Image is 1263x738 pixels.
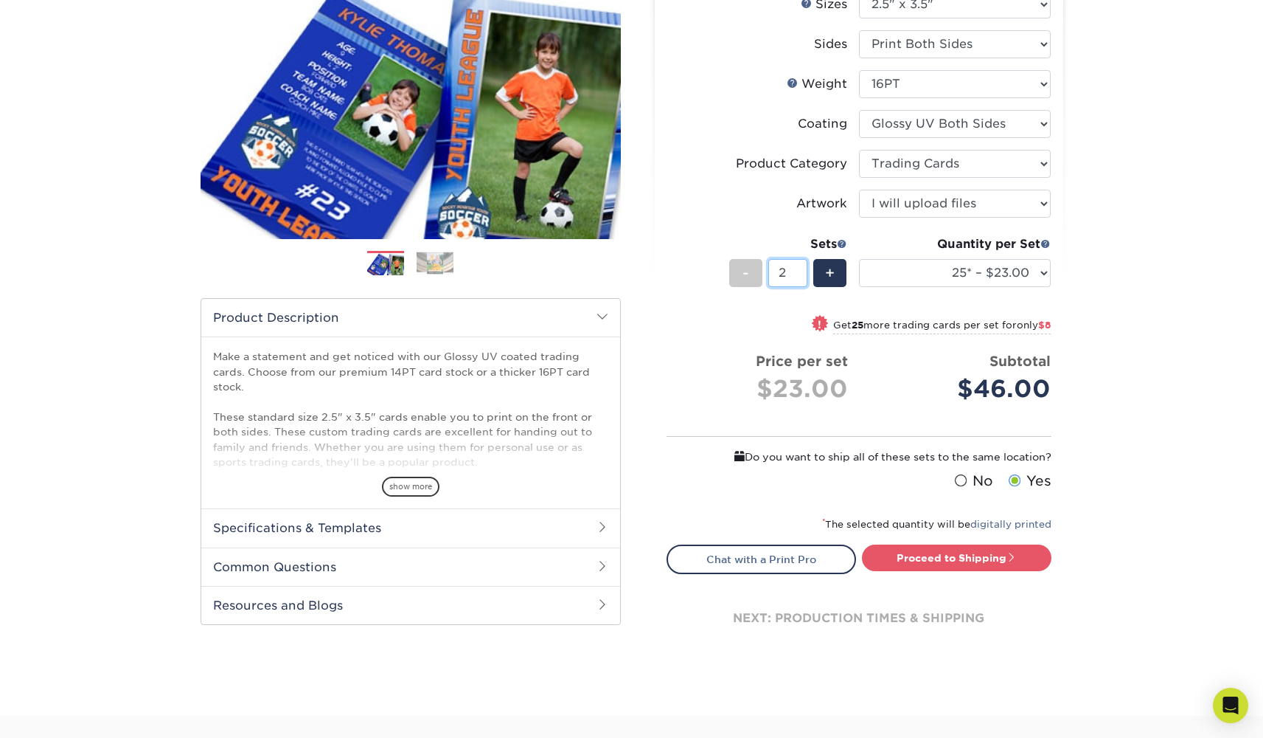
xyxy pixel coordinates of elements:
[818,317,821,332] span: !
[201,586,620,624] h2: Resources and Blogs
[742,262,749,284] span: -
[756,353,848,369] strong: Price per set
[729,235,847,253] div: Sets
[667,449,1051,465] div: Do you want to ship all of these sets to the same location?
[678,371,848,407] div: $23.00
[833,320,1051,334] small: Get more trading cards per set for
[822,519,1051,530] small: The selected quantity will be
[201,299,620,337] h2: Product Description
[796,195,847,213] div: Artwork
[798,115,847,133] div: Coating
[201,548,620,586] h2: Common Questions
[1038,320,1051,331] span: $8
[1005,471,1051,492] label: Yes
[667,545,856,574] a: Chat with a Print Pro
[859,235,1051,253] div: Quantity per Set
[814,35,847,53] div: Sides
[1017,320,1051,331] span: only
[382,477,439,497] span: show more
[852,320,863,331] strong: 25
[862,545,1051,571] a: Proceed to Shipping
[736,155,847,173] div: Product Category
[667,574,1051,663] div: next: production times & shipping
[367,252,404,277] img: Trading Cards 01
[1213,688,1248,723] div: Open Intercom Messenger
[213,349,608,530] p: Make a statement and get noticed with our Glossy UV coated trading cards. Choose from our premium...
[825,262,835,284] span: +
[787,75,847,93] div: Weight
[201,508,620,547] h2: Specifications & Templates
[951,471,993,492] label: No
[989,353,1051,369] strong: Subtotal
[417,252,453,275] img: Trading Cards 02
[870,371,1051,407] div: $46.00
[970,519,1051,530] a: digitally printed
